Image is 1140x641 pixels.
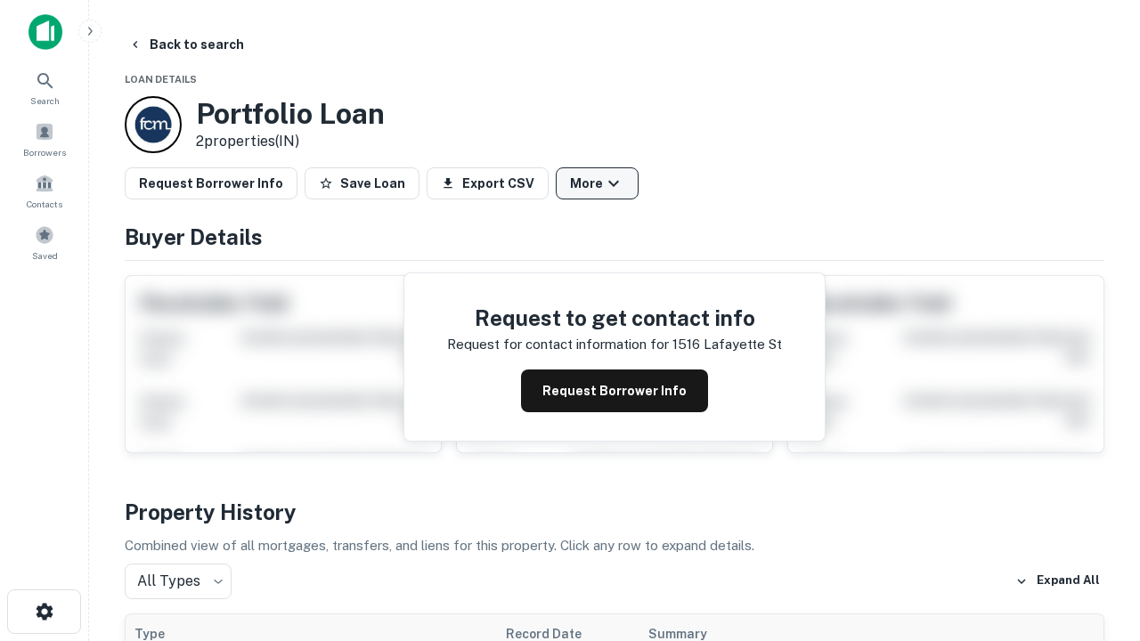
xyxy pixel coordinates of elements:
span: Loan Details [125,74,197,85]
p: Combined view of all mortgages, transfers, and liens for this property. Click any row to expand d... [125,535,1104,556]
p: Request for contact information for [447,334,669,355]
button: Export CSV [427,167,549,199]
span: Saved [32,248,58,263]
button: Request Borrower Info [125,167,297,199]
button: Back to search [121,28,251,61]
span: Borrowers [23,145,66,159]
h4: Property History [125,496,1104,528]
div: All Types [125,564,232,599]
button: Expand All [1011,568,1104,595]
p: 2 properties (IN) [196,131,385,152]
button: More [556,167,639,199]
iframe: Chat Widget [1051,442,1140,527]
a: Saved [5,218,84,266]
span: Search [30,93,60,108]
a: Contacts [5,166,84,215]
button: Save Loan [305,167,419,199]
span: Contacts [27,197,62,211]
a: Search [5,63,84,111]
img: capitalize-icon.png [28,14,62,50]
h4: Buyer Details [125,221,1104,253]
button: Request Borrower Info [521,369,708,412]
h4: Request to get contact info [447,302,782,334]
p: 1516 lafayette st [672,334,782,355]
h3: Portfolio Loan [196,97,385,131]
a: Borrowers [5,115,84,163]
